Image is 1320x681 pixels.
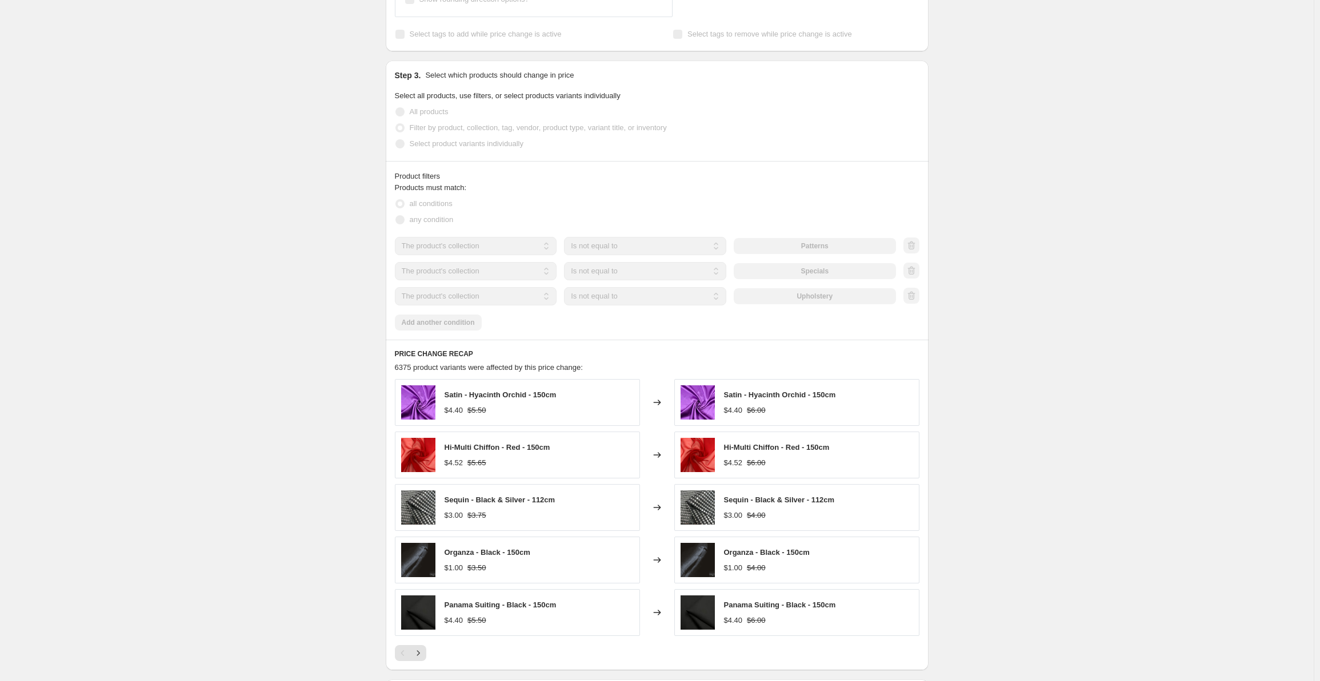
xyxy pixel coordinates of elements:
h6: PRICE CHANGE RECAP [395,349,919,358]
span: Select all products, use filters, or select products variants individually [395,91,621,100]
span: $3.75 [467,511,486,519]
span: $6.00 [747,458,766,467]
span: $4.40 [445,406,463,414]
span: All products [410,107,449,116]
h2: Step 3. [395,70,421,81]
span: all conditions [410,199,453,208]
img: image_6f7afef9-db18-4bce-8503-4c95e7290e0d_80x.jpg [401,438,435,472]
span: Organza - Black - 150cm [445,548,530,557]
span: Products must match: [395,183,467,192]
img: 21932231361_80x.png [401,543,435,577]
span: $5.65 [467,458,486,467]
span: $3.00 [445,511,463,519]
span: $3.00 [724,511,743,519]
span: Filter by product, collection, tag, vendor, product type, variant title, or inventory [410,123,667,132]
img: image_7eeeb21b-5619-4140-b7b2-4d9533e1d7ac-2_80x.jpg [401,385,435,420]
nav: Pagination [395,645,426,661]
img: 21932231361_80x.png [681,543,715,577]
span: Hi-Multi Chiffon - Red - 150cm [724,443,830,452]
span: $3.50 [467,563,486,572]
span: $4.00 [747,563,766,572]
img: IMG-2016_80x.heic [401,490,435,525]
span: Panama Suiting - Black - 150cm [445,601,557,609]
p: Select which products should change in price [425,70,574,81]
img: 9136F201-9826-41CB-B17B-3C2655A58C17_80x.jpg [681,595,715,630]
span: Sequin - Black & Silver - 112cm [724,495,835,504]
span: Select tags to add while price change is active [410,30,562,38]
span: Hi-Multi Chiffon - Red - 150cm [445,443,550,452]
span: Select product variants individually [410,139,523,148]
span: Satin - Hyacinth Orchid - 150cm [724,390,836,399]
span: Satin - Hyacinth Orchid - 150cm [445,390,557,399]
img: 9136F201-9826-41CB-B17B-3C2655A58C17_80x.jpg [401,595,435,630]
img: IMG-2016_80x.heic [681,490,715,525]
span: $4.00 [747,511,766,519]
span: $4.40 [724,616,743,624]
span: Sequin - Black & Silver - 112cm [445,495,555,504]
span: $6.00 [747,406,766,414]
img: image_7eeeb21b-5619-4140-b7b2-4d9533e1d7ac-2_80x.jpg [681,385,715,420]
span: $1.00 [445,563,463,572]
span: $6.00 [747,616,766,624]
span: Select tags to remove while price change is active [687,30,852,38]
img: image_6f7afef9-db18-4bce-8503-4c95e7290e0d_80x.jpg [681,438,715,472]
span: $5.50 [467,406,486,414]
span: Organza - Black - 150cm [724,548,810,557]
button: Next [410,645,426,661]
div: Product filters [395,171,919,182]
span: $4.52 [445,458,463,467]
span: 6375 product variants were affected by this price change: [395,363,583,372]
span: $4.52 [724,458,743,467]
span: $5.50 [467,616,486,624]
span: $4.40 [724,406,743,414]
span: $4.40 [445,616,463,624]
span: Panama Suiting - Black - 150cm [724,601,836,609]
span: any condition [410,215,454,224]
span: $1.00 [724,563,743,572]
